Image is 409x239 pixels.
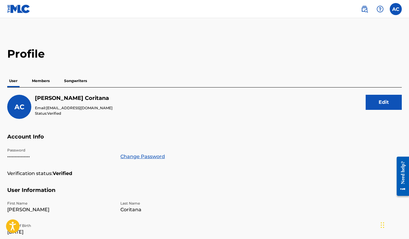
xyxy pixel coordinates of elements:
p: Members [30,75,51,87]
p: User [7,75,19,87]
p: Coritana [120,206,226,213]
strong: Verified [53,170,72,177]
p: [PERSON_NAME] [7,206,113,213]
p: ••••••••••••••• [7,153,113,160]
p: Last Name [120,201,226,206]
p: Password [7,148,113,153]
div: Drag [381,216,384,234]
p: Verification status: [7,170,53,177]
span: Verified [47,111,61,116]
h2: Profile [7,47,402,61]
a: Change Password [120,153,165,160]
iframe: Chat Widget [379,210,409,239]
h5: Account Info [7,133,402,148]
button: Edit [366,95,402,110]
p: First Name [7,201,113,206]
p: Songwriters [62,75,89,87]
a: Public Search [358,3,370,15]
img: MLC Logo [7,5,30,13]
p: Date Of Birth [7,223,113,228]
h5: User Information [7,187,402,201]
p: [DATE] [7,228,113,236]
p: Email: [35,105,113,111]
div: User Menu [390,3,402,15]
div: Help [374,3,386,15]
span: AC [14,103,24,111]
span: [EMAIL_ADDRESS][DOMAIN_NAME] [46,106,113,110]
h5: Arnie Coritana [35,95,113,102]
img: search [361,5,368,13]
p: Status: [35,111,113,116]
iframe: Resource Center [392,151,409,201]
img: help [376,5,384,13]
